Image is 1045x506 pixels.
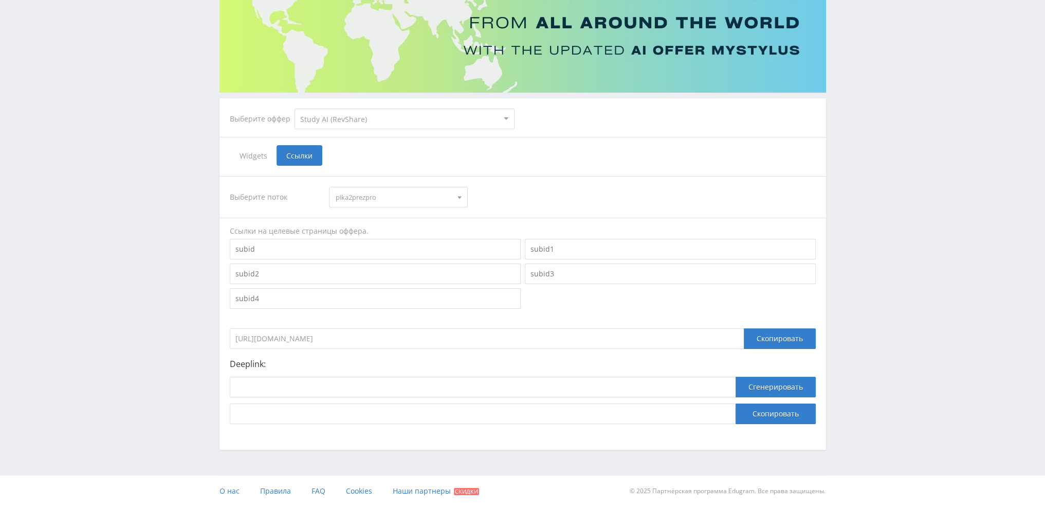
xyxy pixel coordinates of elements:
[277,145,322,166] span: Ссылки
[230,288,521,309] input: subid4
[311,486,325,496] span: FAQ
[346,486,372,496] span: Cookies
[260,486,291,496] span: Правила
[230,145,277,166] span: Widgets
[525,264,816,284] input: subid3
[230,115,295,123] div: Выберите оффер
[230,264,521,284] input: subid2
[393,486,451,496] span: Наши партнеры
[230,359,816,369] p: Deeplink:
[525,239,816,259] input: subid1
[454,488,479,495] span: Скидки
[230,239,521,259] input: subid
[230,226,816,236] div: Ссылки на целевые страницы оффера.
[744,328,816,349] div: Скопировать
[230,187,319,207] div: Выберите поток
[336,187,452,207] span: pika2prezpro
[219,486,240,496] span: О нас
[736,377,816,397] button: Сгенерировать
[736,404,816,424] button: Скопировать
